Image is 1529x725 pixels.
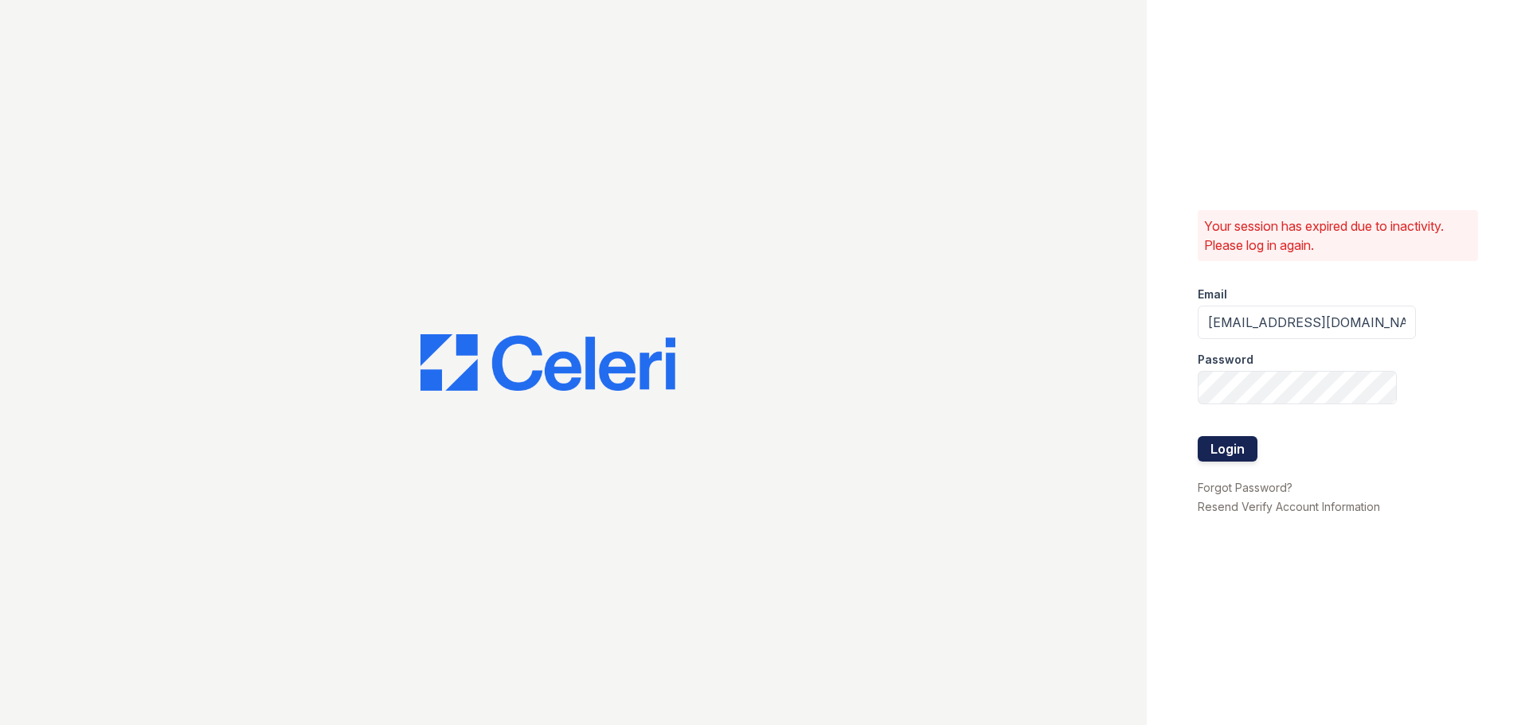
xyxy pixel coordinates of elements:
[1198,352,1253,368] label: Password
[1204,216,1472,255] p: Your session has expired due to inactivity. Please log in again.
[420,334,675,392] img: CE_Logo_Blue-a8612792a0a2168367f1c8372b55b34899dd931a85d93a1a3d3e32e68fde9ad4.png
[1198,286,1227,302] label: Email
[1198,436,1257,462] button: Login
[1198,500,1380,513] a: Resend Verify Account Information
[1198,481,1292,494] a: Forgot Password?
